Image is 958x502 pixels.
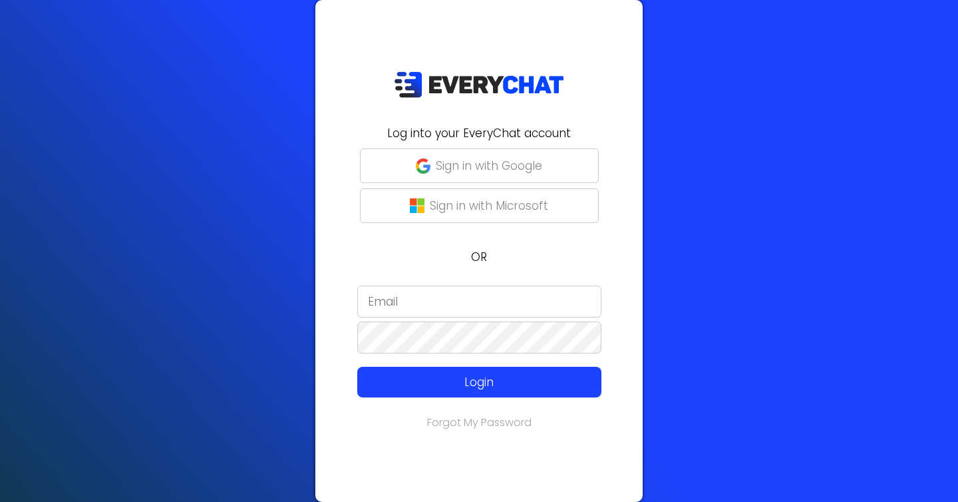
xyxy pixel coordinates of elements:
[360,148,599,183] button: Sign in with Google
[416,158,430,173] img: google-g.png
[357,286,601,318] input: Email
[436,157,542,174] p: Sign in with Google
[430,197,548,214] p: Sign in with Microsoft
[323,248,635,266] p: OR
[410,198,424,213] img: microsoft-logo.png
[323,125,635,142] h2: Log into your EveryChat account
[427,415,532,430] a: Forgot My Password
[394,71,564,99] img: EveryChat_logo_dark.png
[382,374,577,391] p: Login
[357,367,601,397] button: Login
[360,188,599,223] button: Sign in with Microsoft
